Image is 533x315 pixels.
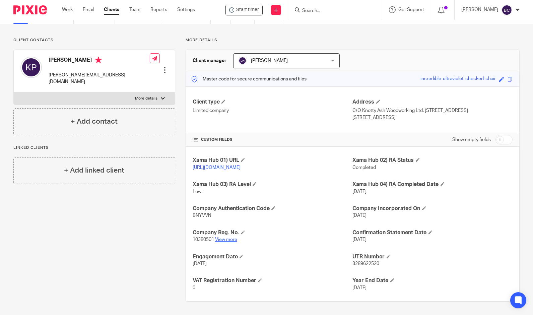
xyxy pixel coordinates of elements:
[64,165,124,176] h4: + Add linked client
[191,76,307,82] p: Master code for secure communications and files
[193,137,352,142] h4: CUSTOM FIELDS
[353,165,376,170] span: Completed
[236,6,259,13] span: Start timer
[20,57,42,78] img: svg%3E
[420,75,496,83] div: incredible-ultraviolet-checked-chair
[353,253,513,260] h4: UTR Number
[177,6,195,13] a: Settings
[193,213,211,218] span: BNYVVN
[71,116,118,127] h4: + Add contact
[193,57,226,64] h3: Client manager
[225,5,263,15] div: Coronation Court (Freehold) Limited
[83,6,94,13] a: Email
[193,229,352,236] h4: Company Reg. No.
[193,157,352,164] h4: Xama Hub 01) URL
[135,96,157,101] p: More details
[49,72,150,85] p: [PERSON_NAME][EMAIL_ADDRESS][DOMAIN_NAME]
[353,157,513,164] h4: Xama Hub 02) RA Status
[353,261,380,266] span: 3289622520
[193,165,241,170] a: [URL][DOMAIN_NAME]
[193,107,352,114] p: Limited company
[13,38,175,43] p: Client contacts
[49,57,150,65] h4: [PERSON_NAME]
[353,99,513,106] h4: Address
[502,5,512,15] img: svg%3E
[193,286,195,290] span: 0
[239,57,247,65] img: svg%3E
[193,189,201,194] span: Low
[215,237,237,242] a: View more
[193,253,352,260] h4: Engagement Date
[193,277,352,284] h4: VAT Registration Number
[353,277,513,284] h4: Year End Date
[129,6,140,13] a: Team
[193,99,352,106] h4: Client type
[353,205,513,212] h4: Company Incorporated On
[353,107,513,114] p: C/O Knotty Ash Woodworking Ltd, [STREET_ADDRESS]
[104,6,119,13] a: Clients
[13,5,47,14] img: Pixie
[95,57,102,63] i: Primary
[353,237,367,242] span: [DATE]
[193,205,352,212] h4: Company Authentication Code
[62,6,73,13] a: Work
[353,114,513,121] p: [STREET_ADDRESS]
[461,6,498,13] p: [PERSON_NAME]
[186,38,520,43] p: More details
[251,58,288,63] span: [PERSON_NAME]
[398,7,424,12] span: Get Support
[353,213,367,218] span: [DATE]
[452,136,491,143] label: Show empty fields
[353,181,513,188] h4: Xama Hub 04) RA Completed Date
[193,261,207,266] span: [DATE]
[193,181,352,188] h4: Xama Hub 03) RA Level
[353,189,367,194] span: [DATE]
[353,229,513,236] h4: Confirmation Statement Date
[302,8,362,14] input: Search
[13,145,175,150] p: Linked clients
[353,286,367,290] span: [DATE]
[193,237,214,242] span: 10380501
[150,6,167,13] a: Reports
